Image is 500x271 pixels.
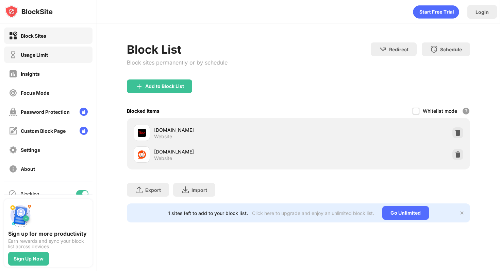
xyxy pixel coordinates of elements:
[127,42,228,56] div: Block List
[5,5,53,18] img: logo-blocksite.svg
[459,210,465,216] img: x-button.svg
[9,146,17,154] img: settings-off.svg
[9,108,17,116] img: password-protection-off.svg
[191,187,207,193] div: Import
[8,238,88,249] div: Earn rewards and sync your block list across devices
[80,127,88,135] img: lock-menu.svg
[154,126,298,133] div: [DOMAIN_NAME]
[154,148,298,155] div: [DOMAIN_NAME]
[8,189,16,198] img: blocking-icon.svg
[168,210,248,216] div: 1 sites left to add to your block list.
[127,108,160,114] div: Blocked Items
[9,70,17,78] img: insights-off.svg
[14,256,44,261] div: Sign Up Now
[8,203,33,228] img: push-signup.svg
[9,165,17,173] img: about-off.svg
[145,187,161,193] div: Export
[21,166,35,172] div: About
[382,206,429,220] div: Go Unlimited
[138,150,146,159] img: favicons
[154,155,172,161] div: Website
[145,84,184,89] div: Add to Block List
[20,191,39,197] div: Blocking
[413,5,459,19] div: animation
[138,129,146,137] img: favicons
[389,47,409,52] div: Redirect
[21,71,40,77] div: Insights
[476,9,489,15] div: Login
[21,52,48,58] div: Usage Limit
[9,51,17,59] img: time-usage-off.svg
[9,32,17,40] img: block-on.svg
[21,33,46,39] div: Block Sites
[8,230,88,237] div: Sign up for more productivity
[423,108,457,114] div: Whitelist mode
[9,89,17,97] img: focus-off.svg
[21,128,66,134] div: Custom Block Page
[80,108,88,116] img: lock-menu.svg
[252,210,374,216] div: Click here to upgrade and enjoy an unlimited block list.
[21,109,70,115] div: Password Protection
[154,133,172,140] div: Website
[21,90,49,96] div: Focus Mode
[440,47,462,52] div: Schedule
[9,127,17,135] img: customize-block-page-off.svg
[21,147,40,153] div: Settings
[127,59,228,66] div: Block sites permanently or by schedule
